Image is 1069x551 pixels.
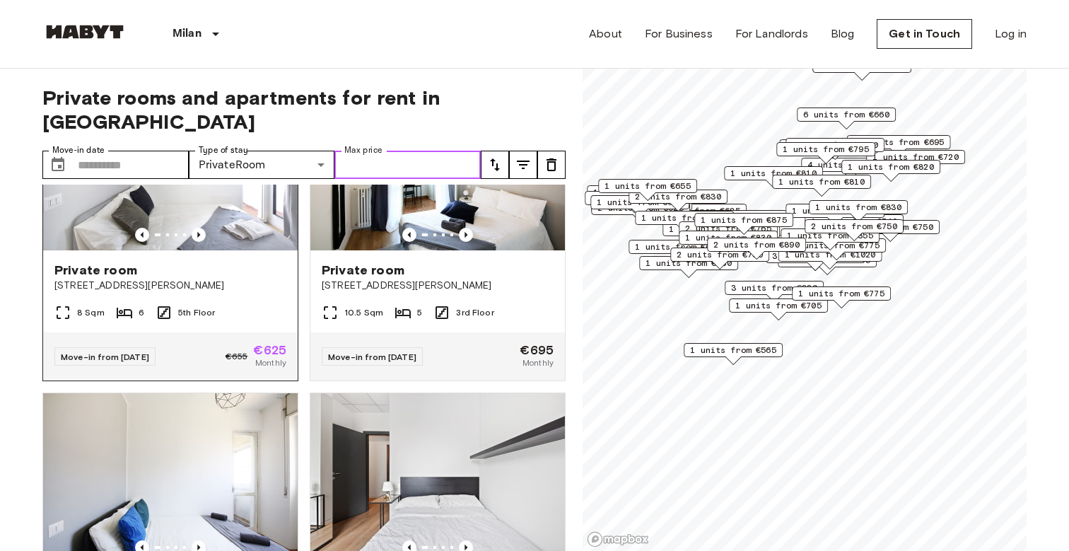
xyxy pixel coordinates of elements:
span: 1 units from €655 [604,180,691,192]
span: 2 units from €775 [793,239,880,252]
span: 1 units from €810 [778,175,865,188]
span: 10.5 Sqm [344,306,383,319]
span: Private room [54,262,137,279]
span: 2 units from €830 [635,190,721,203]
button: Previous image [402,228,416,242]
div: Map marker [585,191,684,213]
span: 1 units from €705 [735,299,822,312]
span: 1 units from €565 [690,344,776,356]
span: 2 units from €810 [695,211,781,224]
span: 2 units from €625 [591,192,677,204]
span: €625 [253,344,286,356]
span: 1 units from €855 [787,229,873,242]
span: 2 units from €750 [811,220,897,233]
div: Map marker [587,185,686,207]
button: Choose date [44,151,72,179]
span: 1 units from €830 [685,231,771,244]
a: For Business [645,25,713,42]
span: 1 units from €810 [730,167,817,180]
span: 1 units from €830 [815,201,901,214]
span: 3rd Floor [456,306,493,319]
div: Map marker [689,210,788,232]
span: 2 units from €765 [685,222,771,235]
div: Map marker [841,160,940,182]
span: 1 units from €720 [792,139,878,151]
span: 5th Floor [178,306,215,319]
a: Log in [995,25,1027,42]
a: Mapbox logo [587,531,649,547]
span: 1 units from €775 [798,287,884,300]
img: Habyt [42,25,127,39]
div: Map marker [805,219,904,241]
a: Marketing picture of unit IT-14-109-001-005Previous imagePrevious imagePrivate room[STREET_ADDRES... [310,80,566,381]
div: Map marker [629,240,728,262]
div: Map marker [847,135,951,157]
span: 1 units from €695 [635,240,721,253]
span: 1 units from €875 [701,214,787,226]
span: Private room [322,262,404,279]
div: PrivateRoom [189,151,335,179]
a: About [589,25,622,42]
a: For Landlords [735,25,808,42]
button: Previous image [192,228,206,242]
div: Map marker [797,108,896,129]
div: Map marker [590,195,689,217]
span: 1 units from €795 [783,143,869,156]
div: Map marker [635,211,734,233]
a: Get in Touch [877,19,972,49]
button: Previous image [135,228,149,242]
div: Map marker [785,138,884,160]
div: Map marker [707,238,806,260]
span: Move-in from [DATE] [61,352,149,362]
span: €695 [520,344,554,356]
div: Map marker [679,231,778,253]
a: Blog [831,25,855,42]
div: Map marker [776,142,875,164]
span: 6 units from €660 [803,108,889,121]
div: Map marker [724,166,823,188]
span: [STREET_ADDRESS][PERSON_NAME] [322,279,554,293]
span: Monthly [522,356,554,369]
span: 1 units from €785 [792,204,878,217]
span: 2 units from €750 [847,221,933,233]
div: Map marker [598,179,697,201]
p: Milan [173,25,201,42]
a: Marketing picture of unit IT-14-107-001-006Previous imagePrevious imagePrivate room[STREET_ADDRES... [42,80,298,381]
div: Map marker [785,204,884,226]
span: 2 units from €890 [713,238,800,251]
span: Private rooms and apartments for rent in [GEOGRAPHIC_DATA] [42,86,566,134]
span: 1 units from €685 [641,211,728,224]
span: 8 Sqm [77,306,105,319]
span: 2 units from €730 [677,248,763,261]
span: 1 units from €720 [872,151,959,163]
span: €655 [226,350,248,363]
span: 5 [417,306,422,319]
span: 4 units from €735 [807,158,894,171]
span: 3 units from €830 [731,282,817,294]
div: Map marker [866,150,965,172]
span: 1 units from €695 [593,186,679,199]
div: Map marker [772,175,871,197]
button: tune [537,151,566,179]
div: Map marker [809,200,908,222]
div: Map marker [694,213,793,235]
div: Map marker [670,248,769,269]
button: tune [509,151,537,179]
button: Previous image [459,228,473,242]
div: Map marker [812,59,911,81]
button: tune [481,151,509,179]
div: Map marker [725,281,824,303]
span: 1 units from €730 [646,257,732,269]
span: 6 [139,306,144,319]
div: Map marker [679,221,778,243]
label: Type of stay [199,144,248,156]
span: Monthly [255,356,286,369]
span: Move-in from [DATE] [328,352,416,362]
div: Map marker [779,139,878,161]
span: 1 units from €695 [597,196,683,209]
span: 1 units from €820 [848,161,934,173]
span: 10 units from €695 [853,136,945,149]
div: Map marker [639,256,738,278]
div: Map marker [684,343,783,365]
div: Map marker [792,286,891,308]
